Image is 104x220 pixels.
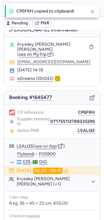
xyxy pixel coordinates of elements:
span: Pending [12,21,28,26]
button: FO5900 [39,152,56,157]
h4: [PERSON_NAME] information [4,23,100,37]
span: Supplier booking ID [17,117,50,127]
span: EZE [23,160,31,165]
time: 06:20 - 09:15 [33,168,63,174]
span: Krysdey [PERSON_NAME] [PERSON_NAME] [17,42,87,52]
button: CP6FRH [78,110,95,115]
div: [DATE], [17,168,69,174]
div: Checked baggage [9,214,95,218]
div: • [17,151,95,157]
button: LSALQS [17,144,33,149]
figure: FO airline logo [9,128,15,134]
span: see on MyTrip [19,52,47,57]
span: Airline PNR [17,128,39,133]
button: [EMAIL_ADDRESS][DOMAIN_NAME] [17,60,90,65]
a: Flybondi [17,151,34,157]
figure: 1L airline logo [9,110,15,115]
button: 1645477 [32,95,52,100]
span: Booking # [9,95,52,100]
span: CP reference [17,110,44,115]
button: DT1755112788235296 [50,119,95,124]
button: Ok [78,3,88,13]
p: 8 kg, 56 × 45 × 25 cm, €55.00 [9,201,95,206]
button: Krysdey [PERSON_NAME] [PERSON_NAME] (+1) [17,176,95,186]
button: LSALQS [78,128,95,133]
button: (see on MyTrip) [17,52,54,57]
span: eDreams ODIGEO [17,76,53,81]
h4: CP6FRH copied to clipboard! [16,9,85,14]
div: ( ) [17,143,95,149]
div: [DATE] 14:19 [17,68,95,73]
input: PNR Reference [4,3,75,14]
button: Pending [4,19,30,27]
span: PNR [41,21,49,26]
div: Cabin bags [9,195,95,200]
button: see on App [35,144,57,149]
button: PNR [33,19,52,27]
div: - [17,160,95,165]
span: GIG [39,160,47,165]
